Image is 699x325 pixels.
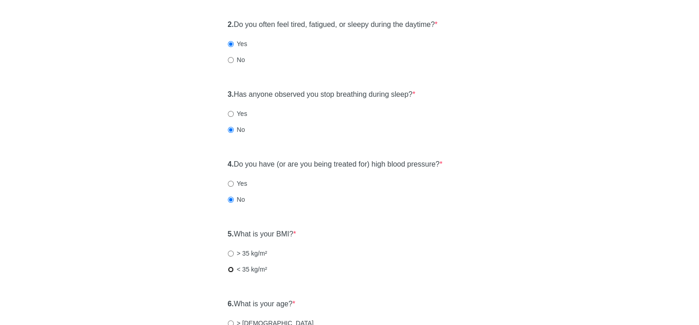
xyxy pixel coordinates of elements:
label: No [228,125,245,134]
label: Do you often feel tired, fatigued, or sleepy during the daytime? [228,20,438,30]
input: < 35 kg/m² [228,267,234,273]
label: What is your age? [228,299,296,309]
input: No [228,57,234,63]
label: No [228,55,245,64]
input: > 35 kg/m² [228,251,234,257]
label: < 35 kg/m² [228,265,267,274]
strong: 4. [228,160,234,168]
strong: 3. [228,90,234,98]
label: Yes [228,39,247,48]
label: Yes [228,179,247,188]
label: No [228,195,245,204]
strong: 6. [228,300,234,308]
input: Yes [228,181,234,187]
label: Do you have (or are you being treated for) high blood pressure? [228,159,442,170]
input: Yes [228,111,234,117]
label: What is your BMI? [228,229,296,240]
label: Has anyone observed you stop breathing during sleep? [228,89,416,100]
input: No [228,197,234,203]
label: Yes [228,109,247,118]
strong: 5. [228,230,234,238]
input: Yes [228,41,234,47]
label: > 35 kg/m² [228,249,267,258]
input: No [228,127,234,133]
strong: 2. [228,21,234,28]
